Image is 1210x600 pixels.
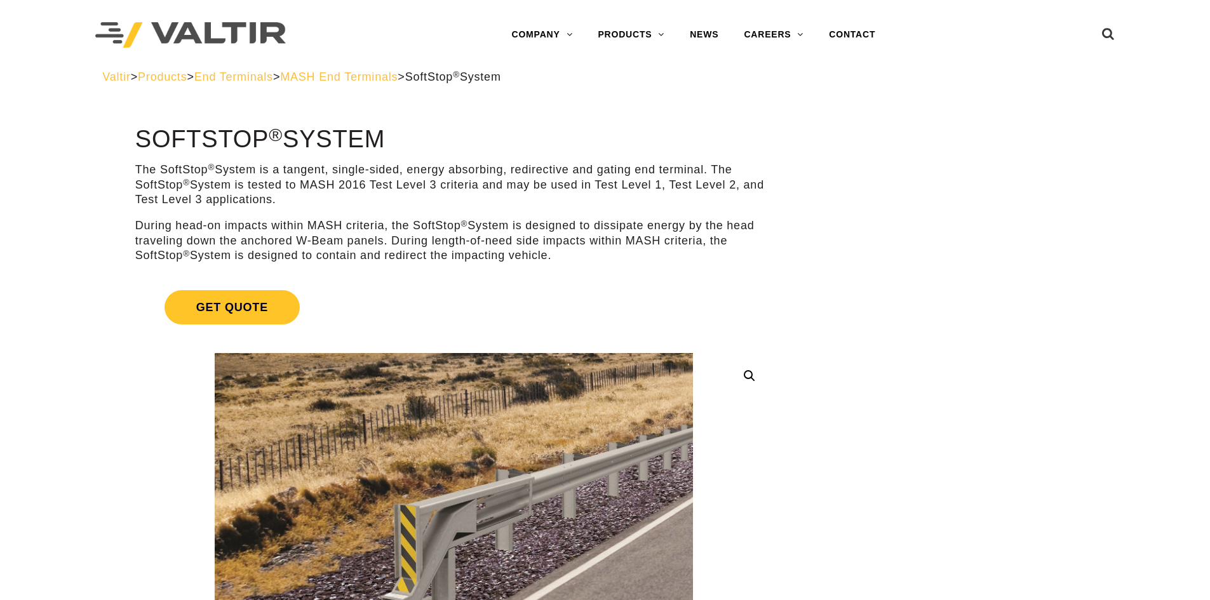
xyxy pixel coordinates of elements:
sup: ® [461,219,468,229]
div: > > > > [102,70,1108,84]
sup: ® [183,178,190,187]
a: NEWS [677,22,731,48]
img: Valtir [95,22,286,48]
a: PRODUCTS [585,22,677,48]
span: Get Quote [165,290,300,324]
sup: ® [183,249,190,258]
a: CONTACT [816,22,888,48]
a: End Terminals [194,70,273,83]
h1: SoftStop System [135,126,772,153]
a: CAREERS [731,22,816,48]
sup: ® [208,163,215,172]
span: SoftStop System [405,70,501,83]
a: Products [138,70,187,83]
a: Valtir [102,70,130,83]
p: During head-on impacts within MASH criteria, the SoftStop System is designed to dissipate energy ... [135,218,772,263]
sup: ® [269,124,283,145]
sup: ® [453,70,460,79]
a: MASH End Terminals [280,70,398,83]
p: The SoftStop System is a tangent, single-sided, energy absorbing, redirective and gating end term... [135,163,772,207]
a: Get Quote [135,275,772,340]
a: COMPANY [499,22,585,48]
